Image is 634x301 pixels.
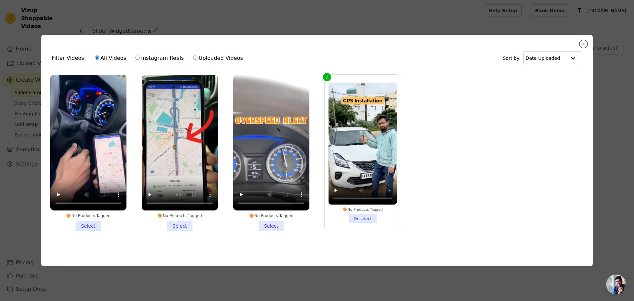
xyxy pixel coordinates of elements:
div: No Products Tagged [142,213,218,218]
div: No Products Tagged [329,207,397,212]
div: No Products Tagged [50,213,126,218]
label: Uploaded Videos [193,54,243,62]
label: All Videos [94,54,126,62]
button: Close modal [580,40,587,48]
div: No Products Tagged [233,213,309,218]
div: Sort by: [503,51,582,65]
a: Open chat [606,275,626,294]
label: Instagram Reels [135,54,184,62]
div: Filter Videos: [52,51,247,66]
